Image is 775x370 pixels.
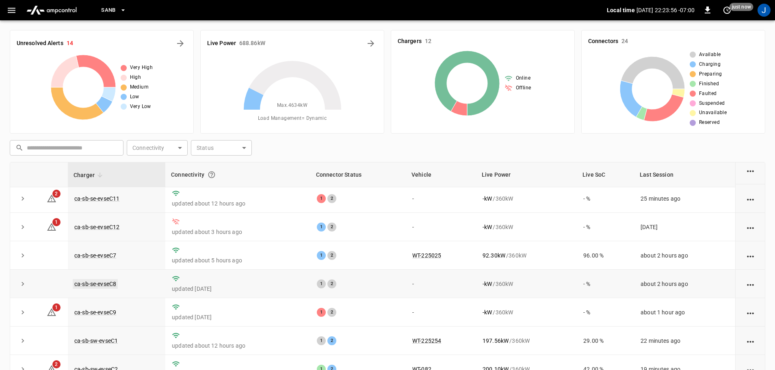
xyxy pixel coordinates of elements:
[327,194,336,203] div: 2
[745,223,756,231] div: action cell options
[172,199,304,208] p: updated about 12 hours ago
[327,308,336,317] div: 2
[516,84,531,92] span: Offline
[483,337,509,345] p: 197.56 kW
[634,162,735,187] th: Last Session
[425,37,431,46] h6: 12
[364,37,377,50] button: Energy Overview
[745,337,756,345] div: action cell options
[74,195,119,202] a: ca-sb-se-evseC11
[130,83,149,91] span: Medium
[204,167,219,182] button: Connection between the charger and our software.
[74,170,105,180] span: Charger
[171,167,305,182] div: Connectivity
[621,37,628,46] h6: 24
[634,327,735,355] td: 22 minutes ago
[699,119,720,127] span: Reserved
[207,39,236,48] h6: Live Power
[634,184,735,213] td: 25 minutes ago
[483,251,505,260] p: 92.30 kW
[17,249,29,262] button: expand row
[74,309,116,316] a: ca-sb-se-evseC9
[172,256,304,264] p: updated about 5 hours ago
[52,303,61,312] span: 1
[699,109,727,117] span: Unavailable
[17,335,29,347] button: expand row
[634,298,735,327] td: about 1 hour ago
[745,195,756,203] div: action cell options
[577,213,634,241] td: - %
[47,195,56,201] a: 2
[699,80,719,88] span: Finished
[317,251,326,260] div: 1
[130,103,151,111] span: Very Low
[101,6,116,15] span: SanB
[406,184,476,213] td: -
[98,2,130,18] button: SanB
[398,37,422,46] h6: Chargers
[317,336,326,345] div: 1
[310,162,406,187] th: Connector Status
[258,115,327,123] span: Load Management = Dynamic
[130,64,153,72] span: Very High
[699,90,717,98] span: Faulted
[74,224,119,230] a: ca-sb-se-evseC12
[745,280,756,288] div: action cell options
[130,93,139,101] span: Low
[577,162,634,187] th: Live SoC
[730,3,753,11] span: just now
[17,306,29,318] button: expand row
[634,270,735,298] td: about 2 hours ago
[239,39,265,48] h6: 688.86 kW
[483,195,570,203] div: / 360 kW
[745,308,756,316] div: action cell options
[412,338,441,344] a: WT-225254
[327,336,336,345] div: 2
[52,360,61,368] span: 2
[699,51,721,59] span: Available
[483,195,492,203] p: - kW
[577,270,634,298] td: - %
[52,218,61,226] span: 1
[317,223,326,232] div: 1
[577,298,634,327] td: - %
[73,279,118,289] a: ca-sb-se-evseC8
[745,166,756,174] div: action cell options
[327,223,336,232] div: 2
[636,6,695,14] p: [DATE] 22:23:56 -07:00
[699,100,725,108] span: Suspended
[327,251,336,260] div: 2
[483,280,492,288] p: - kW
[577,184,634,213] td: - %
[758,4,771,17] div: profile-icon
[745,251,756,260] div: action cell options
[406,213,476,241] td: -
[277,102,307,110] span: Max. 4634 kW
[74,338,118,344] a: ca-sb-sw-evseC1
[516,74,530,82] span: Online
[47,309,56,315] a: 1
[699,61,721,69] span: Charging
[483,308,492,316] p: - kW
[23,2,80,18] img: ampcontrol.io logo
[172,285,304,293] p: updated [DATE]
[406,298,476,327] td: -
[172,313,304,321] p: updated [DATE]
[172,228,304,236] p: updated about 3 hours ago
[634,241,735,270] td: about 2 hours ago
[699,70,722,78] span: Preparing
[74,252,116,259] a: ca-sb-se-evseC7
[17,39,63,48] h6: Unresolved Alerts
[476,162,577,187] th: Live Power
[483,308,570,316] div: / 360 kW
[588,37,618,46] h6: Connectors
[17,193,29,205] button: expand row
[317,308,326,317] div: 1
[607,6,635,14] p: Local time
[577,327,634,355] td: 29.00 %
[483,251,570,260] div: / 360 kW
[483,223,570,231] div: / 360 kW
[17,278,29,290] button: expand row
[412,252,441,259] a: WT-225025
[483,280,570,288] div: / 360 kW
